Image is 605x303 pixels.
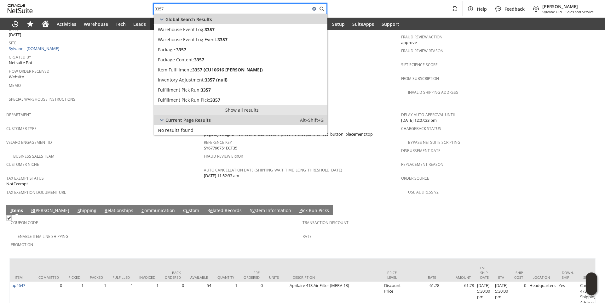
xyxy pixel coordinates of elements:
[563,9,564,14] span: -
[210,207,213,213] span: e
[76,207,98,214] a: Shipping
[38,18,53,30] a: Home
[298,207,331,214] a: Pick Run Picks
[542,9,562,14] span: Sylvane Old
[80,18,112,30] a: Warehouse
[78,207,80,213] span: S
[133,21,146,27] span: Leads
[12,283,25,288] a: ap4647
[103,207,135,214] a: Relationships
[158,77,205,83] span: Inventory Adjustment:
[378,18,403,30] a: Support
[192,67,263,73] span: 3357 (CU10616 [PERSON_NAME])
[6,112,31,117] a: Department
[586,272,597,295] iframe: Click here to launch Oracle Guided Learning Help Panel
[140,207,176,214] a: Communication
[68,275,80,280] div: Picked
[154,34,327,44] a: Warehouse Event Log Event:3357Edit:
[446,275,471,280] div: Amount
[9,83,21,88] a: Memo
[105,207,107,213] span: R
[401,112,456,117] a: Delay Auto-Approval Until
[6,140,52,145] a: Velaro Engagement ID
[154,5,310,13] input: Search
[158,87,201,93] span: Fulfillment Pick Run:
[401,34,442,40] a: Fraud Review Action
[401,62,438,67] a: Sift Science Score
[9,40,16,46] a: Site
[401,117,437,123] span: [DATE] 12:07:33 pm
[141,207,144,213] span: C
[401,48,443,53] a: Fraud Review Reason
[6,190,66,195] a: Tax Exemption Document URL
[153,21,184,27] span: Opportunities
[542,3,594,9] span: [PERSON_NAME]
[533,275,552,280] div: Location
[194,57,204,63] span: 3357
[408,90,458,95] a: Invalid Shipping Address
[9,60,32,66] span: Netsuite Bot
[6,181,28,187] span: NotExempt
[30,207,71,214] a: B[PERSON_NAME]
[514,270,523,280] div: Ship Cost
[181,207,201,214] a: Custom
[217,36,228,42] span: 3357
[583,275,597,280] div: Ship To
[566,9,594,14] span: Sales and Service
[293,275,378,280] div: Description
[6,215,12,221] img: Checked
[154,44,327,54] a: Package:3357Edit:
[158,36,217,42] span: Warehouse Event Log Event:
[401,126,441,131] a: Chargeback Status
[9,97,75,102] a: Special Warehouse Instructions
[382,21,399,27] span: Support
[186,207,189,213] span: u
[411,275,436,280] div: Rate
[8,4,33,13] svg: logo
[154,105,327,115] a: Show all results
[201,87,211,93] span: 3357
[6,162,39,167] a: Customer Niche
[587,206,595,214] a: Unrolled view on
[23,18,38,30] div: Shortcuts
[586,284,597,295] span: Oracle Guided Learning Widget. To move around, please hold and drag
[154,125,327,135] a: No results found
[18,234,68,239] a: Enable Item Line Shipping
[248,207,293,214] a: System Information
[387,270,401,280] div: Price Level
[31,207,34,213] span: B
[204,173,239,179] span: [DATE] 11:52:33 am
[318,5,326,13] svg: Search
[401,162,443,167] a: Replacement reason
[269,275,283,280] div: Units
[204,154,243,159] a: Fraud Review Error
[206,207,243,214] a: Related Records
[158,57,194,63] span: Package Content:
[158,67,192,73] span: Item Fulfillment:
[158,47,176,53] span: Package:
[480,266,489,280] div: Est. Ship Date
[26,20,34,28] svg: Shortcuts
[498,275,505,280] div: ETA
[38,275,59,280] div: Committed
[401,176,429,181] a: Order Source
[6,126,37,131] a: Customer Type
[158,26,205,32] span: Warehouse Event Log:
[190,275,208,280] div: Available
[165,270,181,280] div: Back Ordered
[562,270,574,280] div: Down. Ship
[504,6,525,12] span: Feedback
[300,117,324,123] span: Alt+Shift+G
[217,275,234,280] div: Quantity
[401,148,441,153] a: Disbursement Date
[328,18,349,30] a: Setup
[112,18,130,30] a: Tech
[332,21,345,27] span: Setup
[154,24,327,34] a: Warehouse Event Log:3357Edit:
[302,220,349,225] a: Transaction Discount
[139,275,155,280] div: Invoiced
[57,21,76,27] span: Activities
[154,75,327,85] a: Inventory Adjustment:3357 (null)
[252,207,255,213] span: y
[204,145,237,151] span: SY67796751ECF35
